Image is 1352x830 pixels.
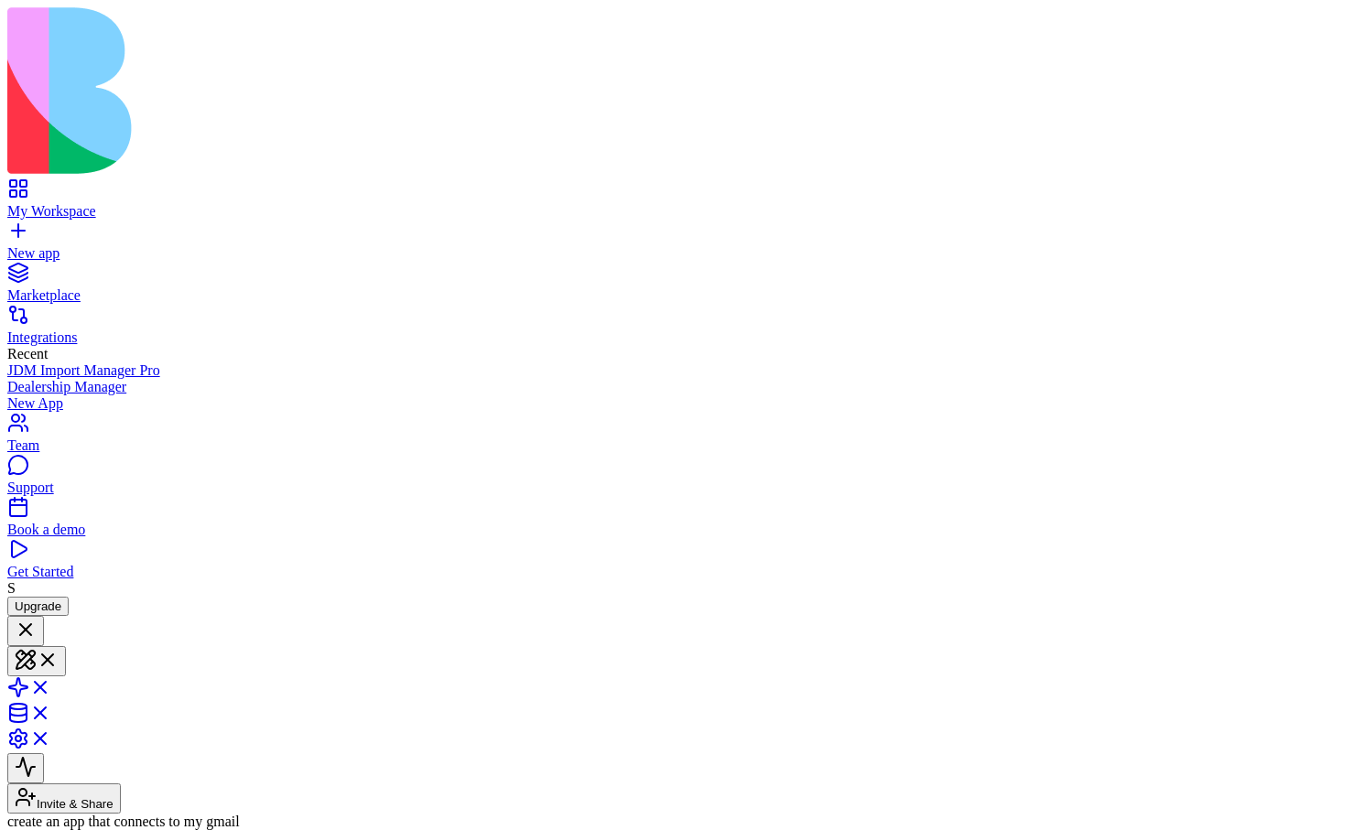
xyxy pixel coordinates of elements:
img: logo [7,7,743,174]
a: My Workspace [7,187,1345,220]
span: S [7,580,16,596]
div: Get Started [7,564,1345,580]
div: Team [7,437,1345,454]
div: Book a demo [7,522,1345,538]
a: New app [7,229,1345,262]
a: New App [7,395,1345,412]
div: New app [7,245,1345,262]
a: Support [7,463,1345,496]
span: create an app that connects to my gmail [7,814,240,829]
a: Get Started [7,547,1345,580]
a: Marketplace [7,271,1345,304]
div: My Workspace [7,203,1345,220]
a: Team [7,421,1345,454]
a: JDM Import Manager Pro [7,362,1345,379]
a: Dealership Manager [7,379,1345,395]
a: Upgrade [7,598,69,613]
span: Recent [7,346,48,361]
button: Upgrade [7,597,69,616]
div: Marketplace [7,287,1345,304]
a: Book a demo [7,505,1345,538]
div: Support [7,480,1345,496]
button: Invite & Share [7,783,121,814]
a: Integrations [7,313,1345,346]
div: Integrations [7,329,1345,346]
